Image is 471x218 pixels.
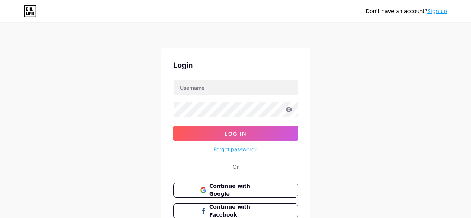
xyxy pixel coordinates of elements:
a: Sign up [427,8,447,14]
a: Forgot password? [214,145,257,153]
div: Or [233,163,239,171]
button: Continue with Google [173,183,298,198]
button: Log In [173,126,298,141]
input: Username [174,80,298,95]
span: Continue with Google [209,182,271,198]
div: Don't have an account? [366,7,447,15]
span: Log In [225,130,246,137]
div: Login [173,60,298,71]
